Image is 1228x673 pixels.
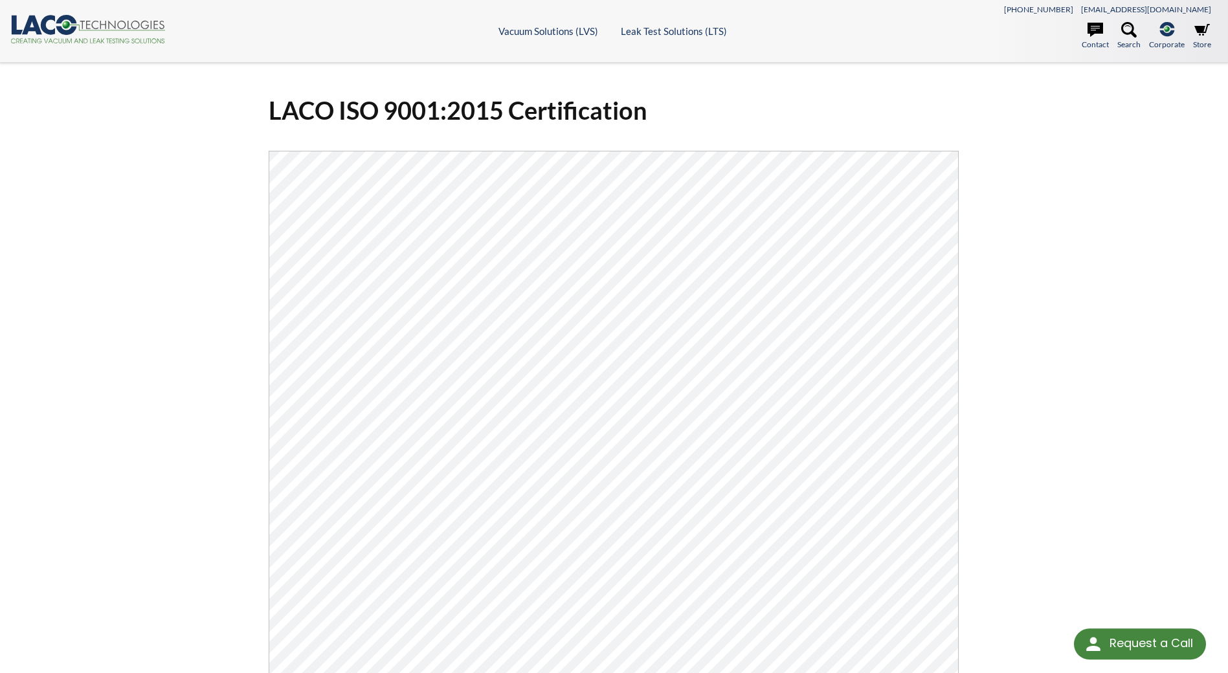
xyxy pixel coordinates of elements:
[1149,38,1185,50] span: Corporate
[621,25,727,37] a: Leak Test Solutions (LTS)
[1083,634,1104,654] img: round button
[1110,628,1193,658] div: Request a Call
[1117,22,1141,50] a: Search
[1193,22,1211,50] a: Store
[1081,5,1211,14] a: [EMAIL_ADDRESS][DOMAIN_NAME]
[498,25,598,37] a: Vacuum Solutions (LVS)
[269,94,959,126] h1: LACO ISO 9001:2015 Certification
[1004,5,1073,14] a: [PHONE_NUMBER]
[1074,628,1206,659] div: Request a Call
[1082,22,1109,50] a: Contact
